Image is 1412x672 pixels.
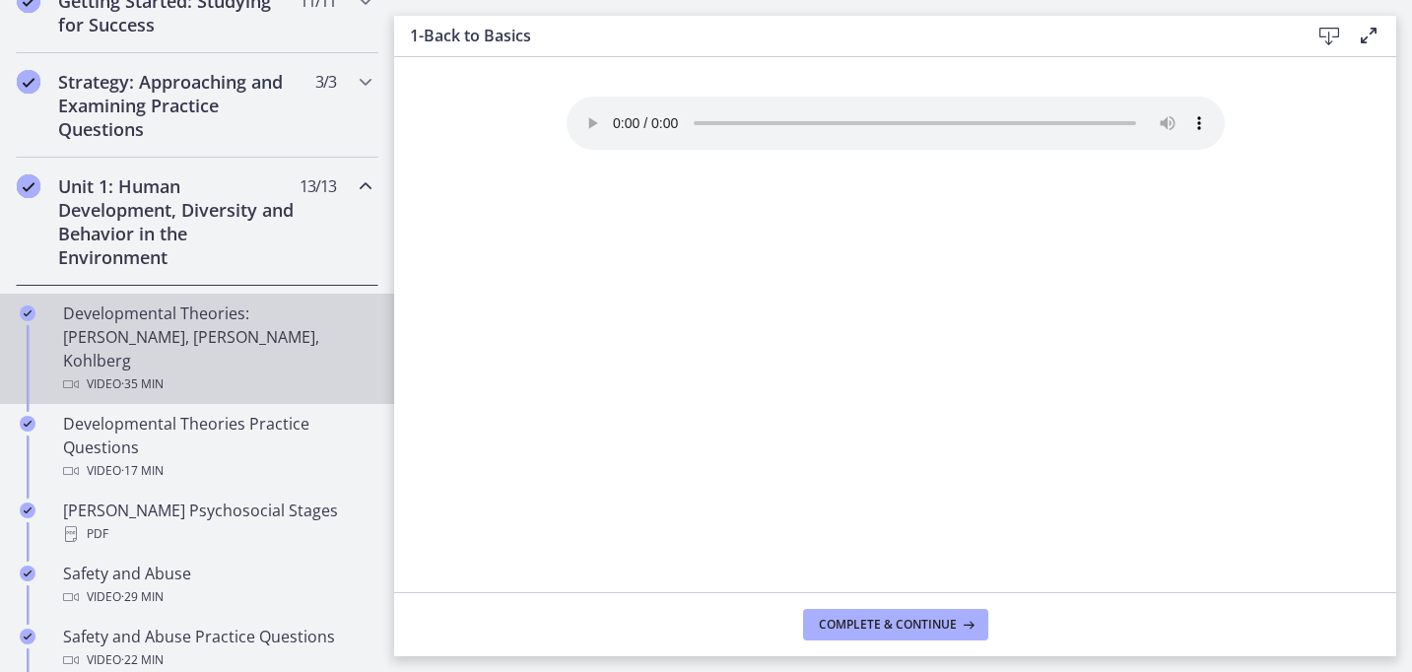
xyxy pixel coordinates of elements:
[58,70,299,141] h2: Strategy: Approaching and Examining Practice Questions
[63,302,370,396] div: Developmental Theories: [PERSON_NAME], [PERSON_NAME], Kohlberg
[121,585,164,609] span: · 29 min
[20,566,35,581] i: Completed
[315,70,336,94] span: 3 / 3
[803,609,988,640] button: Complete & continue
[300,174,336,198] span: 13 / 13
[63,648,370,672] div: Video
[121,372,164,396] span: · 35 min
[63,459,370,483] div: Video
[63,499,370,546] div: [PERSON_NAME] Psychosocial Stages
[20,629,35,644] i: Completed
[121,648,164,672] span: · 22 min
[17,174,40,198] i: Completed
[410,24,1278,47] h3: 1-Back to Basics
[20,305,35,321] i: Completed
[20,416,35,432] i: Completed
[63,412,370,483] div: Developmental Theories Practice Questions
[17,70,40,94] i: Completed
[20,503,35,518] i: Completed
[63,562,370,609] div: Safety and Abuse
[63,522,370,546] div: PDF
[58,174,299,269] h2: Unit 1: Human Development, Diversity and Behavior in the Environment
[819,617,957,633] span: Complete & continue
[121,459,164,483] span: · 17 min
[63,585,370,609] div: Video
[63,372,370,396] div: Video
[63,625,370,672] div: Safety and Abuse Practice Questions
